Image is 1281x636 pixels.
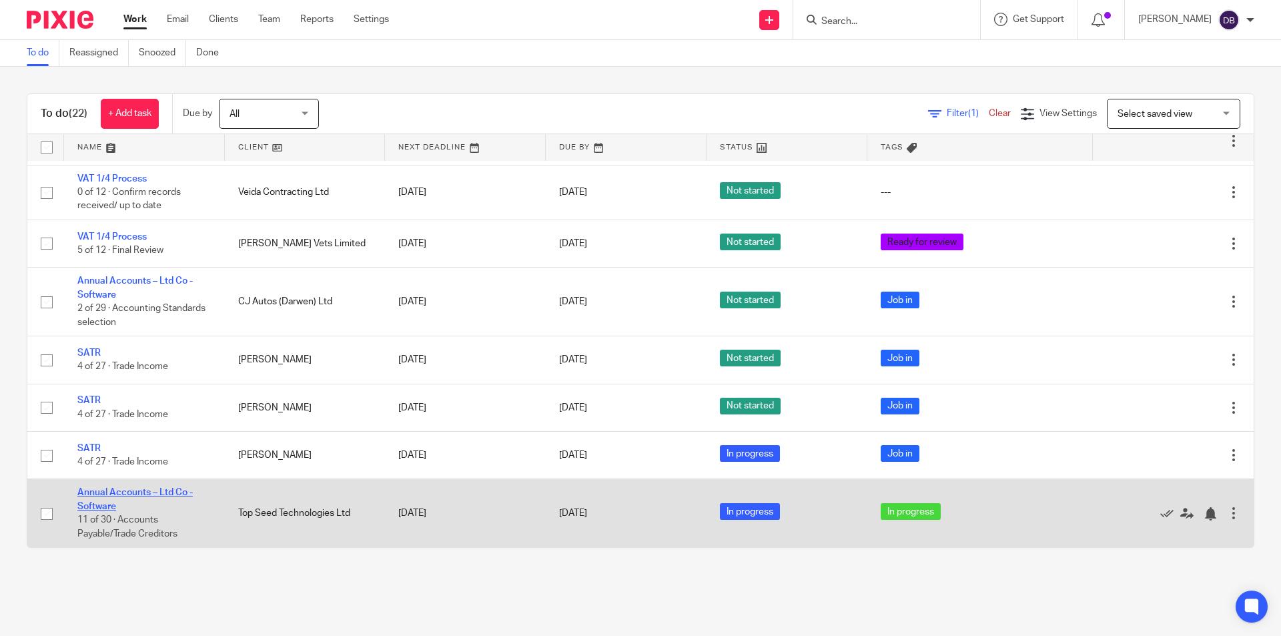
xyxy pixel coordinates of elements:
[385,479,546,547] td: [DATE]
[77,488,193,511] a: Annual Accounts – Ltd Co - Software
[196,40,229,66] a: Done
[720,292,781,308] span: Not started
[1160,507,1180,520] a: Mark as done
[559,450,587,460] span: [DATE]
[385,220,546,268] td: [DATE]
[167,13,189,26] a: Email
[77,188,181,211] span: 0 of 12 · Confirm records received/ up to date
[1118,109,1192,119] span: Select saved view
[559,509,587,518] span: [DATE]
[720,503,780,520] span: In progress
[559,297,587,306] span: [DATE]
[101,99,159,129] a: + Add task
[1218,9,1240,31] img: svg%3E
[881,143,903,151] span: Tags
[720,445,780,462] span: In progress
[881,503,941,520] span: In progress
[183,107,212,120] p: Due by
[385,384,546,431] td: [DATE]
[225,165,386,220] td: Veida Contracting Ltd
[225,220,386,268] td: [PERSON_NAME] Vets Limited
[720,182,781,199] span: Not started
[1013,15,1064,24] span: Get Support
[77,276,193,299] a: Annual Accounts – Ltd Co - Software
[225,384,386,431] td: [PERSON_NAME]
[385,165,546,220] td: [DATE]
[77,410,168,419] span: 4 of 27 · Trade Income
[1138,13,1212,26] p: [PERSON_NAME]
[225,268,386,336] td: CJ Autos (Darwen) Ltd
[77,232,147,242] a: VAT 1/4 Process
[27,40,59,66] a: To do
[559,403,587,412] span: [DATE]
[881,398,919,414] span: Job in
[881,292,919,308] span: Job in
[139,40,186,66] a: Snoozed
[77,396,101,405] a: SATR
[41,107,87,121] h1: To do
[225,432,386,479] td: [PERSON_NAME]
[77,444,101,453] a: SATR
[881,186,1080,199] div: ---
[989,109,1011,118] a: Clear
[77,174,147,184] a: VAT 1/4 Process
[258,13,280,26] a: Team
[77,348,101,358] a: SATR
[1039,109,1097,118] span: View Settings
[385,268,546,336] td: [DATE]
[559,188,587,197] span: [DATE]
[881,350,919,366] span: Job in
[968,109,979,118] span: (1)
[69,40,129,66] a: Reassigned
[559,239,587,248] span: [DATE]
[720,234,781,250] span: Not started
[209,13,238,26] a: Clients
[77,362,168,372] span: 4 of 27 · Trade Income
[720,398,781,414] span: Not started
[820,16,940,28] input: Search
[300,13,334,26] a: Reports
[123,13,147,26] a: Work
[225,479,386,547] td: Top Seed Technologies Ltd
[881,234,963,250] span: Ready for review
[385,432,546,479] td: [DATE]
[77,304,205,327] span: 2 of 29 · Accounting Standards selection
[881,445,919,462] span: Job in
[559,355,587,364] span: [DATE]
[77,246,163,255] span: 5 of 12 · Final Review
[77,457,168,466] span: 4 of 27 · Trade Income
[720,350,781,366] span: Not started
[69,108,87,119] span: (22)
[354,13,389,26] a: Settings
[27,11,93,29] img: Pixie
[947,109,989,118] span: Filter
[385,336,546,384] td: [DATE]
[225,336,386,384] td: [PERSON_NAME]
[230,109,240,119] span: All
[77,515,177,539] span: 11 of 30 · Accounts Payable/Trade Creditors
